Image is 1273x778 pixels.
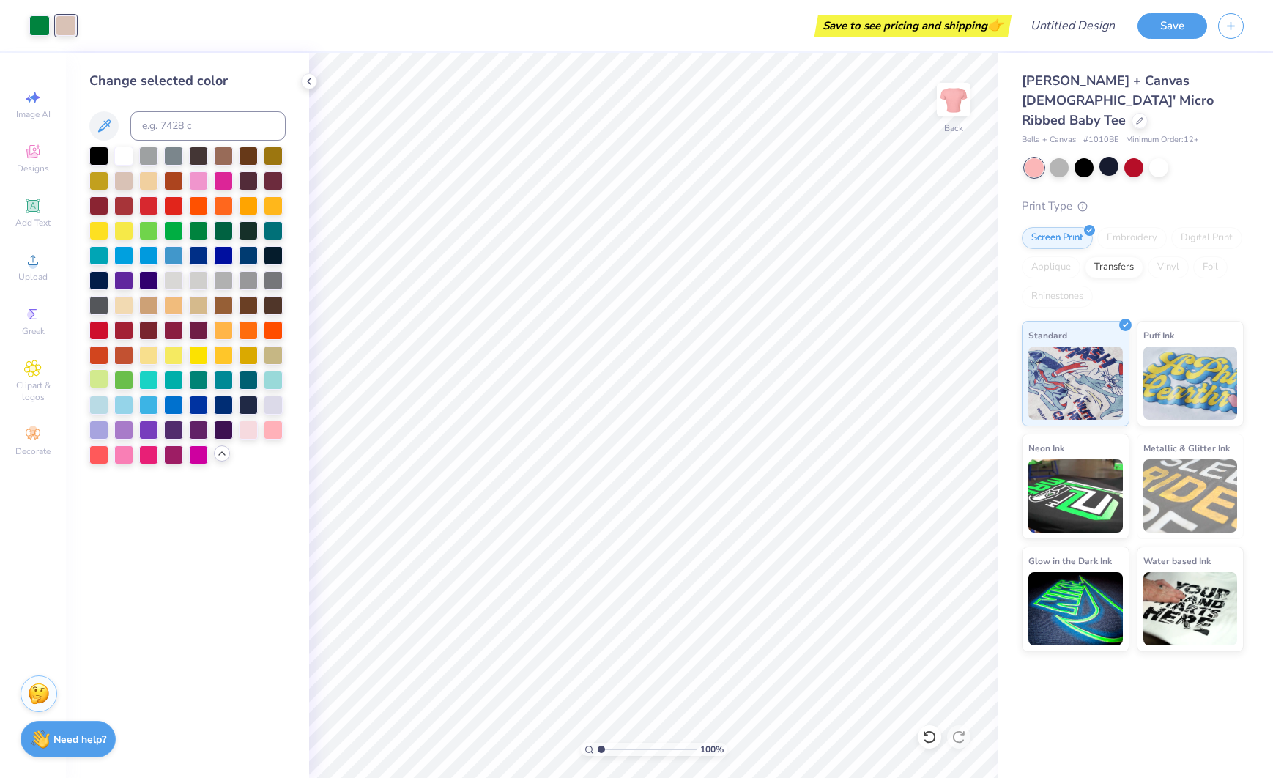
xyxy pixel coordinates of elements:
span: Greek [22,325,45,337]
button: Save [1137,13,1207,39]
img: Water based Ink [1143,572,1238,645]
div: Foil [1193,256,1228,278]
div: Transfers [1085,256,1143,278]
span: Image AI [16,108,51,120]
span: Standard [1028,327,1067,343]
span: Water based Ink [1143,553,1211,568]
div: Change selected color [89,71,286,91]
div: Digital Print [1171,227,1242,249]
span: Minimum Order: 12 + [1126,134,1199,147]
span: # 1010BE [1083,134,1118,147]
img: Puff Ink [1143,347,1238,420]
span: Clipart & logos [7,379,59,403]
img: Back [939,85,968,114]
input: Untitled Design [1019,11,1127,40]
div: Rhinestones [1022,286,1093,308]
div: Save to see pricing and shipping [818,15,1008,37]
span: Glow in the Dark Ink [1028,553,1112,568]
span: Decorate [15,445,51,457]
input: e.g. 7428 c [130,111,286,141]
div: Applique [1022,256,1080,278]
div: Embroidery [1097,227,1167,249]
div: Vinyl [1148,256,1189,278]
div: Print Type [1022,198,1244,215]
span: [PERSON_NAME] + Canvas [DEMOGRAPHIC_DATA]' Micro Ribbed Baby Tee [1022,72,1214,129]
div: Screen Print [1022,227,1093,249]
div: Back [944,122,963,135]
span: Puff Ink [1143,327,1174,343]
img: Metallic & Glitter Ink [1143,459,1238,533]
strong: Need help? [53,733,106,746]
span: 👉 [987,16,1003,34]
span: Bella + Canvas [1022,134,1076,147]
span: 100 % [700,743,724,756]
img: Neon Ink [1028,459,1123,533]
span: Neon Ink [1028,440,1064,456]
img: Standard [1028,347,1123,420]
span: Add Text [15,217,51,229]
span: Metallic & Glitter Ink [1143,440,1230,456]
span: Upload [18,271,48,283]
img: Glow in the Dark Ink [1028,572,1123,645]
span: Designs [17,163,49,174]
